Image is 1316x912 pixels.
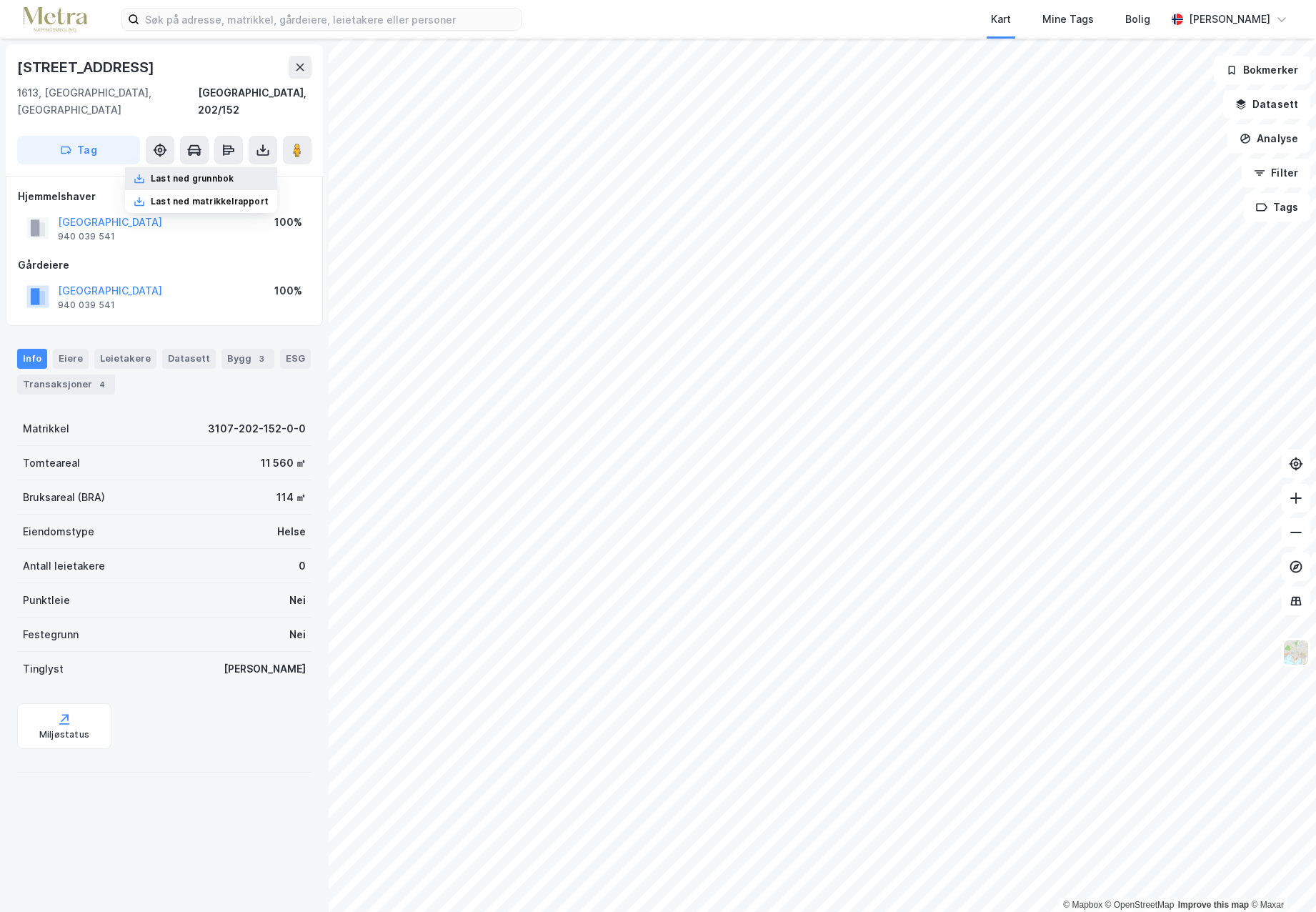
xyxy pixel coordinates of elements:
div: Tinglyst [23,660,64,678]
div: Punktleie [23,592,70,609]
div: Tomteareal [23,455,80,472]
div: Bruksareal (BRA) [23,489,105,506]
div: Gårdeiere [18,257,311,274]
div: [PERSON_NAME] [1189,11,1270,28]
button: Tag [17,136,140,164]
div: 1613, [GEOGRAPHIC_DATA], [GEOGRAPHIC_DATA] [17,84,198,119]
div: Leietakere [94,349,156,369]
div: Transaksjoner [17,375,115,395]
div: 11 560 ㎡ [261,455,306,472]
div: Bygg [221,349,274,369]
div: Nei [289,592,306,609]
div: Kontrollprogram for chat [1245,843,1316,912]
div: Kart [991,11,1011,28]
div: [GEOGRAPHIC_DATA], 202/152 [198,84,311,119]
div: Bolig [1125,11,1150,28]
div: Festegrunn [23,626,79,643]
div: Helse [277,523,306,540]
div: 3 [254,352,269,366]
div: 3107-202-152-0-0 [208,420,306,437]
div: [PERSON_NAME] [224,660,306,678]
button: Datasett [1223,90,1310,119]
img: metra-logo.256734c3b2bbffee19d4.png [23,7,87,32]
div: 100% [274,214,302,231]
div: Mine Tags [1042,11,1094,28]
div: [STREET_ADDRESS] [17,56,157,79]
a: OpenStreetMap [1105,900,1175,910]
div: 0 [299,557,306,575]
div: Last ned matrikkelrapport [151,196,269,207]
button: Analyse [1227,124,1310,153]
a: Mapbox [1063,900,1102,910]
button: Filter [1242,159,1310,187]
button: Bokmerker [1214,56,1310,84]
div: Matrikkel [23,420,69,437]
div: Last ned grunnbok [151,173,234,184]
div: Antall leietakere [23,557,105,575]
div: 100% [274,282,302,299]
div: Hjemmelshaver [18,188,311,205]
div: 4 [95,377,109,392]
div: Info [17,349,47,369]
input: Søk på adresse, matrikkel, gårdeiere, leietakere eller personer [139,9,521,30]
div: ESG [280,349,311,369]
a: Improve this map [1178,900,1249,910]
div: Nei [289,626,306,643]
div: 940 039 541 [58,231,115,242]
button: Tags [1244,193,1310,222]
div: 940 039 541 [58,299,115,311]
iframe: Chat Widget [1245,843,1316,912]
div: Miljøstatus [39,729,89,740]
div: Datasett [162,349,216,369]
div: Eiere [53,349,89,369]
div: 114 ㎡ [276,489,306,506]
div: Eiendomstype [23,523,94,540]
img: Z [1282,639,1310,666]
